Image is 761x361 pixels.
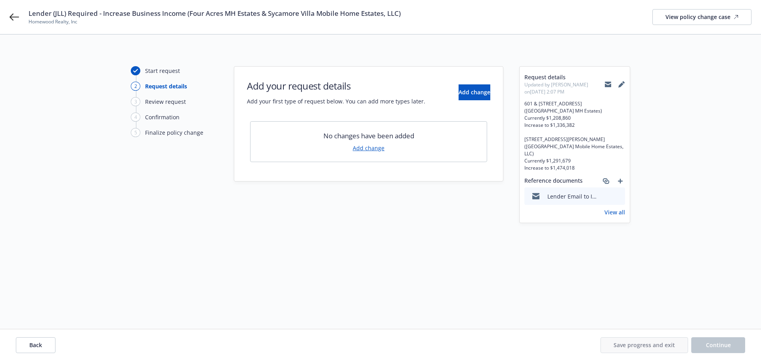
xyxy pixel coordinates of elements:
span: Save progress and exit [614,341,675,349]
span: Reference documents [524,176,583,186]
a: View all [604,208,625,216]
span: No changes have been added [323,131,414,141]
a: add [616,176,625,186]
div: Confirmation [145,113,180,121]
span: Add change [459,88,490,96]
div: Start request [145,67,180,75]
div: Finalize policy change [145,128,203,137]
a: View policy change case [652,9,751,25]
span: Lender (JLL) Required - Increase Business Income (Four Acres MH Estates & Sycamore Villa Mobile H... [29,9,401,18]
span: Updated by [PERSON_NAME] on [DATE] 2:07 PM [524,81,604,96]
a: associate [601,176,611,186]
div: 5 [131,128,140,137]
div: 2 [131,82,140,91]
button: preview file [615,192,622,201]
button: Back [16,337,55,353]
span: Continue [706,341,731,349]
div: 4 [131,113,140,122]
h1: Add your request details [247,79,425,92]
span: Back [29,341,42,349]
div: Request details [145,82,187,90]
button: Save progress and exit [600,337,688,353]
button: download file [602,192,608,201]
button: Continue [691,337,745,353]
div: Review request [145,97,186,106]
span: 601 & [STREET_ADDRESS] ([GEOGRAPHIC_DATA] MH Estates) Currently $1,208,860 Increase to $1,336,382... [524,100,625,172]
span: Homewood Realty, Inc [29,18,401,25]
button: Add change [459,84,490,100]
div: View policy change case [665,10,738,25]
div: 3 [131,97,140,106]
div: Lender Email to Increase.msg [547,192,599,201]
span: Request details [524,73,604,81]
a: Add change [353,144,384,152]
span: Add your first type of request below. You can add more types later. [247,97,425,105]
